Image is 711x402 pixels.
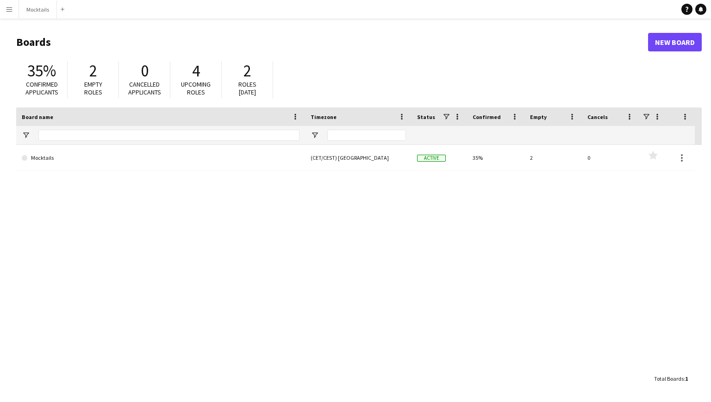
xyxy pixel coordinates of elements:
[654,370,688,388] div: :
[311,131,319,139] button: Open Filter Menu
[582,145,639,170] div: 0
[25,80,58,96] span: Confirmed applicants
[38,130,299,141] input: Board name Filter Input
[128,80,161,96] span: Cancelled applicants
[524,145,582,170] div: 2
[22,145,299,171] a: Mocktails
[192,61,200,81] span: 4
[685,375,688,382] span: 1
[417,155,446,162] span: Active
[530,113,547,120] span: Empty
[16,35,648,49] h1: Boards
[473,113,501,120] span: Confirmed
[467,145,524,170] div: 35%
[311,113,337,120] span: Timezone
[654,375,684,382] span: Total Boards
[27,61,56,81] span: 35%
[141,61,149,81] span: 0
[84,80,102,96] span: Empty roles
[417,113,435,120] span: Status
[19,0,57,19] button: Mocktails
[238,80,256,96] span: Roles [DATE]
[327,130,406,141] input: Timezone Filter Input
[587,113,608,120] span: Cancels
[305,145,412,170] div: (CET/CEST) [GEOGRAPHIC_DATA]
[22,113,53,120] span: Board name
[648,33,702,51] a: New Board
[22,131,30,139] button: Open Filter Menu
[89,61,97,81] span: 2
[243,61,251,81] span: 2
[181,80,211,96] span: Upcoming roles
